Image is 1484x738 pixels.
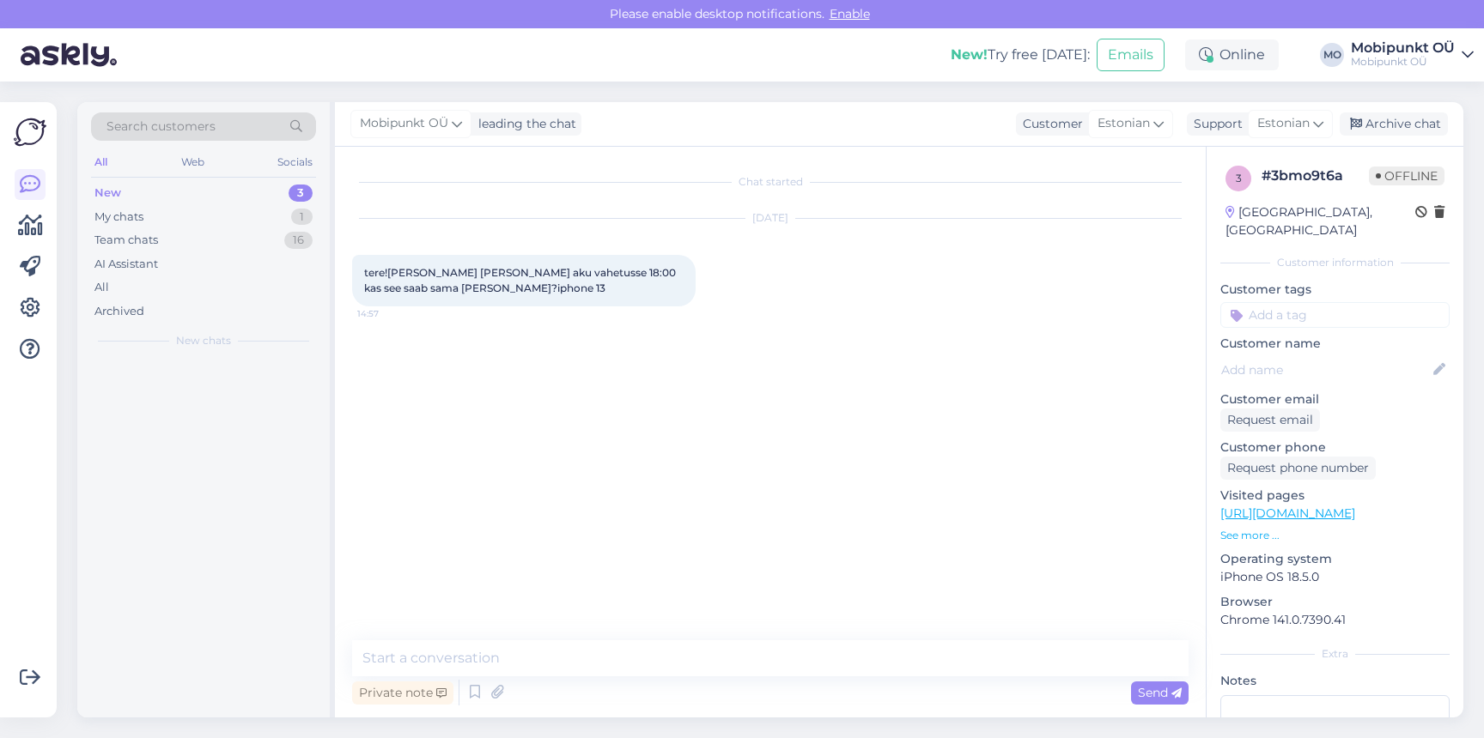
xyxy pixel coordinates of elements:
div: 3 [289,184,313,202]
p: iPhone OS 18.5.0 [1220,568,1450,586]
span: New chats [176,333,231,348]
p: Notes [1220,672,1450,690]
span: Offline [1369,166,1444,185]
p: Customer phone [1220,439,1450,457]
div: Archived [94,303,144,320]
div: Customer information [1220,255,1450,270]
div: 1 [291,209,313,226]
div: Online [1185,39,1279,70]
div: All [94,279,109,296]
p: See more ... [1220,528,1450,543]
div: Private note [352,681,453,705]
div: Mobipunkt OÜ [1351,55,1455,69]
div: All [91,151,111,173]
span: Mobipunkt OÜ [360,114,448,133]
p: Customer tags [1220,281,1450,299]
p: Visited pages [1220,487,1450,505]
div: leading the chat [471,115,576,133]
span: Search customers [106,118,216,136]
button: Emails [1097,39,1165,71]
div: Socials [274,151,316,173]
b: New! [951,46,988,63]
p: Customer email [1220,390,1450,408]
div: [GEOGRAPHIC_DATA], [GEOGRAPHIC_DATA] [1226,203,1415,239]
div: New [94,184,121,202]
div: Mobipunkt OÜ [1351,41,1455,55]
div: Archive chat [1340,112,1448,136]
input: Add a tag [1220,302,1450,328]
span: Enable [824,6,875,21]
div: 16 [284,232,313,249]
div: Support [1187,115,1243,133]
div: [DATE] [352,210,1189,226]
p: Customer name [1220,335,1450,353]
input: Add name [1221,360,1430,379]
p: Chrome 141.0.7390.41 [1220,611,1450,629]
span: Estonian [1098,114,1150,133]
div: Web [178,151,208,173]
div: MO [1320,43,1344,67]
a: Mobipunkt OÜMobipunkt OÜ [1351,41,1474,69]
span: Estonian [1257,114,1310,133]
div: Chat started [352,174,1189,190]
div: # 3bmo9t6a [1262,166,1369,186]
div: Team chats [94,232,158,249]
div: My chats [94,209,143,226]
div: Try free [DATE]: [951,45,1090,65]
a: [URL][DOMAIN_NAME] [1220,505,1355,521]
div: Extra [1220,646,1450,662]
span: tere![PERSON_NAME] [PERSON_NAME] aku vahetusse 18:00 kas see saab sama [PERSON_NAME]?iphone 13 [364,266,678,294]
span: 14:57 [357,307,422,320]
p: Browser [1220,593,1450,611]
div: AI Assistant [94,256,158,273]
div: Customer [1016,115,1083,133]
div: Request phone number [1220,457,1376,480]
img: Askly Logo [14,116,46,148]
span: 3 [1236,172,1242,184]
p: Operating system [1220,550,1450,568]
span: Send [1138,685,1182,700]
div: Request email [1220,408,1320,432]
